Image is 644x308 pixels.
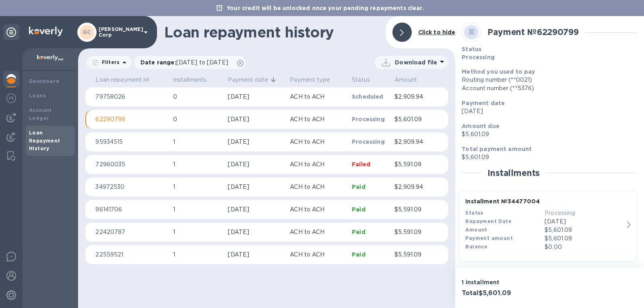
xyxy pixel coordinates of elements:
p: $5,601.09 [545,234,624,243]
p: $2,909.94 [394,93,431,101]
span: [DATE] to [DATE] [176,59,228,66]
div: [DATE] [228,205,283,214]
p: $0.00 [545,243,624,251]
div: $5,601.09 [545,226,624,234]
b: Installment № 34477004 [465,198,540,205]
div: [DATE] [228,228,283,236]
p: Loan repayment № [95,76,150,84]
b: Loan Repayment History [29,130,60,152]
p: $5,591.09 [394,228,431,236]
div: [DATE] [228,183,283,191]
p: $2,909.94 [394,183,431,191]
b: Total payment amount [462,146,532,152]
p: [DATE] [462,107,638,116]
div: Date range:[DATE] to [DATE] [134,56,246,69]
div: [DATE] [228,138,283,146]
span: Payment type [290,76,341,84]
p: 1 [173,183,222,191]
p: $5,591.09 [394,205,431,214]
p: 1 [173,228,222,236]
p: Installments [173,76,207,84]
p: ACH to ACH [290,228,345,236]
span: Loan repayment № [95,76,160,84]
p: ACH to ACH [290,115,345,124]
p: Failed [352,160,388,168]
p: 22420787 [95,228,167,236]
p: 1 [173,250,222,259]
p: Paid [352,183,388,191]
b: Click to hide [418,29,456,35]
b: Dashboard [29,78,60,84]
p: $5,591.09 [394,250,431,259]
p: ACH to ACH [290,205,345,214]
div: [DATE] [228,160,283,169]
b: Balance [465,244,487,250]
b: Payment № 62290799 [487,27,578,37]
p: Processing [545,209,624,217]
b: Amount [465,227,487,233]
p: 62290799 [95,115,167,124]
p: $5,591.09 [394,160,431,169]
b: Account Ledger [29,107,52,121]
p: $5,601.09 [394,115,431,124]
div: [DATE] [228,250,283,259]
b: GC [83,29,91,35]
p: $2,909.94 [394,138,431,146]
img: Logo [29,27,63,36]
p: 1 installment [462,278,546,286]
p: ACH to ACH [290,250,345,259]
p: Status [352,76,370,84]
p: 72960035 [95,160,167,169]
p: Date range : [140,58,232,66]
button: Installment №34477004StatusProcessingRepayment Date[DATE]Amount$5,601.09Payment amount$5,601.09Ba... [458,190,638,262]
b: Loans [29,93,46,99]
p: [DATE] [545,217,624,226]
p: [PERSON_NAME] Corp [99,27,139,38]
div: Unpin categories [3,24,19,40]
p: Payment type [290,76,330,84]
p: Download file [395,58,437,66]
b: Payment date [462,100,505,106]
p: Paid [352,228,388,236]
b: Repayment Date [465,218,512,224]
p: ACH to ACH [290,160,345,169]
b: Your credit will be unlocked once your pending repayments clear. [227,5,424,11]
img: Foreign exchange [6,93,16,103]
p: Processing [462,53,638,61]
p: Filters [99,59,120,66]
p: Amount [394,76,417,84]
span: Payment date [228,76,279,84]
span: Amount [394,76,427,84]
p: 34972530 [95,183,167,191]
p: 1 [173,205,222,214]
span: Installments [173,76,217,84]
div: Account number (**5376) [462,84,638,93]
p: 79758026 [95,93,167,101]
div: Routing number (**0021) [462,76,638,84]
p: 1 [173,160,222,169]
p: $5,601.09 [462,153,638,161]
b: Method you used to pay [462,68,535,75]
h2: Installments [487,168,540,178]
span: Status [352,76,380,84]
h3: Total $5,601.09 [462,289,546,297]
p: Payment date [228,76,268,84]
b: Payment amount [465,235,513,241]
b: Status [465,210,483,216]
p: 1 [173,138,222,146]
p: Paid [352,250,388,258]
p: $5,601.09 [462,130,638,138]
p: 22559521 [95,250,167,259]
p: Processing [352,138,388,146]
p: Scheduled [352,93,388,101]
p: ACH to ACH [290,183,345,191]
div: [DATE] [228,115,283,124]
b: Amount due [462,123,500,129]
p: Paid [352,205,388,213]
p: 96141706 [95,205,167,214]
p: 0 [173,93,222,101]
b: Status [462,46,481,52]
p: ACH to ACH [290,93,345,101]
p: 0 [173,115,222,124]
p: Processing [352,115,388,123]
